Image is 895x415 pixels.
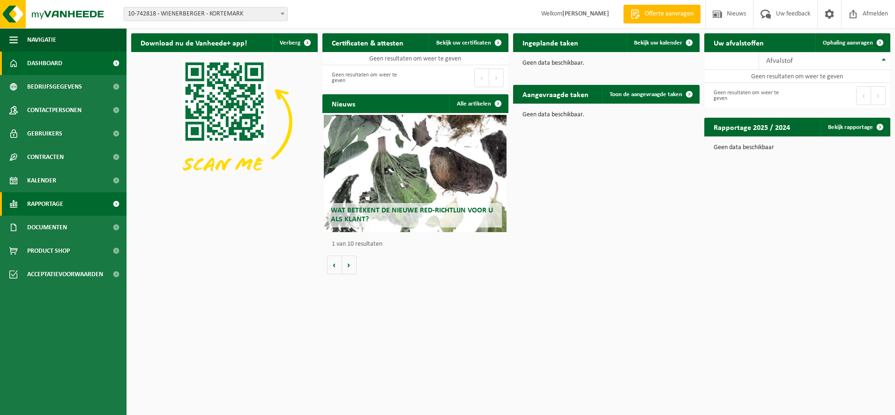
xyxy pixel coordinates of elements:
h2: Ingeplande taken [513,33,588,52]
td: Geen resultaten om weer te geven [704,70,891,83]
span: Contactpersonen [27,98,82,122]
span: Afvalstof [766,57,793,65]
p: Geen data beschikbaar. [522,112,690,118]
img: Download de VHEPlus App [131,52,318,192]
button: Volgende [342,256,357,274]
span: Gebruikers [27,122,62,145]
span: Rapportage [27,192,63,216]
span: Documenten [27,216,67,239]
h2: Aangevraagde taken [513,85,598,103]
span: 10-742818 - WIENERBERGER - KORTEMARK [124,7,288,21]
span: Kalender [27,169,56,192]
a: Bekijk uw kalender [626,33,699,52]
h2: Download nu de Vanheede+ app! [131,33,256,52]
a: Bekijk rapportage [820,118,889,136]
strong: [PERSON_NAME] [562,10,609,17]
span: 10-742818 - WIENERBERGER - KORTEMARK [124,8,287,21]
p: 1 van 10 resultaten [332,241,504,248]
a: Offerte aanvragen [623,5,701,23]
p: Geen data beschikbaar [714,144,881,151]
button: Previous [856,86,871,105]
h2: Rapportage 2025 / 2024 [704,118,799,136]
a: Alle artikelen [449,94,507,113]
button: Vorige [327,256,342,274]
a: Wat betekent de nieuwe RED-richtlijn voor u als klant? [324,115,507,232]
button: Next [489,68,504,87]
td: Geen resultaten om weer te geven [322,52,509,65]
h2: Nieuws [322,94,365,113]
a: Bekijk uw certificaten [429,33,507,52]
span: Acceptatievoorwaarden [27,263,103,286]
span: Bedrijfsgegevens [27,75,82,98]
span: Ophaling aanvragen [823,40,873,46]
span: Contracten [27,145,64,169]
span: Dashboard [27,52,62,75]
h2: Certificaten & attesten [322,33,413,52]
span: Offerte aanvragen [642,9,696,19]
h2: Uw afvalstoffen [704,33,773,52]
a: Ophaling aanvragen [815,33,889,52]
div: Geen resultaten om weer te geven [327,68,411,88]
span: Navigatie [27,28,56,52]
div: Geen resultaten om weer te geven [709,85,793,106]
span: Bekijk uw kalender [634,40,682,46]
button: Verberg [272,33,317,52]
span: Product Shop [27,239,70,263]
p: Geen data beschikbaar. [522,60,690,67]
button: Previous [474,68,489,87]
span: Toon de aangevraagde taken [610,91,682,98]
button: Next [871,86,886,105]
span: Wat betekent de nieuwe RED-richtlijn voor u als klant? [331,207,493,223]
span: Bekijk uw certificaten [436,40,491,46]
span: Verberg [280,40,300,46]
a: Toon de aangevraagde taken [602,85,699,104]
